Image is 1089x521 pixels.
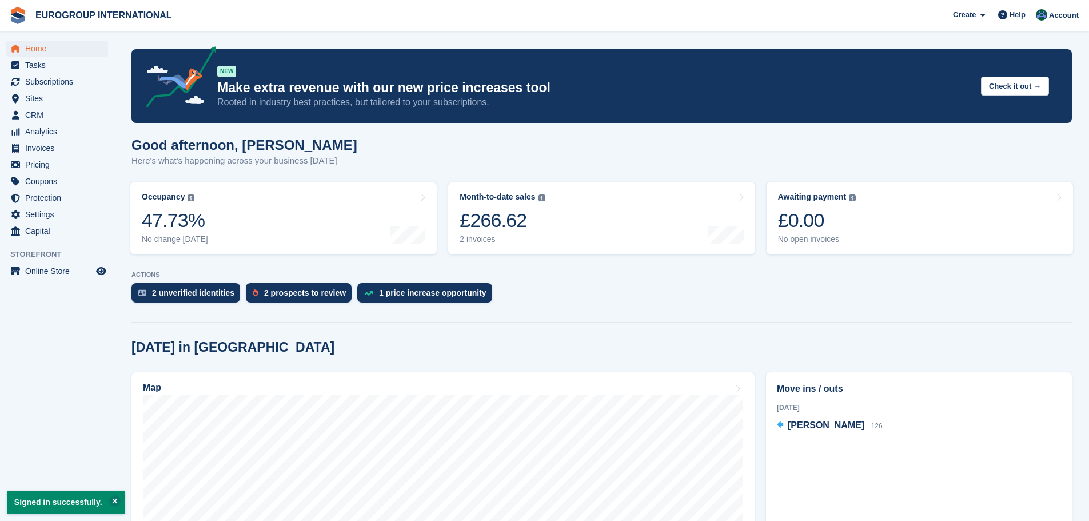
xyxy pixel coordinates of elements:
[131,154,357,168] p: Here's what's happening across your business [DATE]
[143,383,161,393] h2: Map
[379,288,486,297] div: 1 price increase opportunity
[460,209,545,232] div: £266.62
[6,74,108,90] a: menu
[6,190,108,206] a: menu
[460,192,535,202] div: Month-to-date sales
[6,57,108,73] a: menu
[246,283,357,308] a: 2 prospects to review
[25,41,94,57] span: Home
[25,74,94,90] span: Subscriptions
[31,6,177,25] a: EUROGROUP INTERNATIONAL
[9,7,26,24] img: stora-icon-8386f47178a22dfd0bd8f6a31ec36ba5ce8667c1dd55bd0f319d3a0aa187defe.svg
[25,206,94,222] span: Settings
[217,79,972,96] p: Make extra revenue with our new price increases tool
[1010,9,1026,21] span: Help
[981,77,1049,96] button: Check it out →
[6,107,108,123] a: menu
[6,263,108,279] a: menu
[131,340,334,355] h2: [DATE] in [GEOGRAPHIC_DATA]
[188,194,194,201] img: icon-info-grey-7440780725fd019a000dd9b08b2336e03edf1995a4989e88bcd33f0948082b44.svg
[1036,9,1047,21] img: Lauren Thompson
[131,283,246,308] a: 2 unverified identities
[6,90,108,106] a: menu
[25,173,94,189] span: Coupons
[778,209,856,232] div: £0.00
[25,107,94,123] span: CRM
[25,57,94,73] span: Tasks
[25,157,94,173] span: Pricing
[788,420,864,430] span: [PERSON_NAME]
[6,173,108,189] a: menu
[538,194,545,201] img: icon-info-grey-7440780725fd019a000dd9b08b2336e03edf1995a4989e88bcd33f0948082b44.svg
[777,419,883,433] a: [PERSON_NAME] 126
[953,9,976,21] span: Create
[778,234,856,244] div: No open invoices
[777,403,1061,413] div: [DATE]
[131,271,1072,279] p: ACTIONS
[777,382,1061,396] h2: Move ins / outs
[142,209,208,232] div: 47.73%
[6,140,108,156] a: menu
[152,288,234,297] div: 2 unverified identities
[253,289,258,296] img: prospect-51fa495bee0391a8d652442698ab0144808aea92771e9ea1ae160a38d050c398.svg
[25,124,94,140] span: Analytics
[264,288,346,297] div: 2 prospects to review
[6,223,108,239] a: menu
[460,234,545,244] div: 2 invoices
[767,182,1073,254] a: Awaiting payment £0.00 No open invoices
[217,96,972,109] p: Rooted in industry best practices, but tailored to your subscriptions.
[25,223,94,239] span: Capital
[25,190,94,206] span: Protection
[6,124,108,140] a: menu
[131,137,357,153] h1: Good afternoon, [PERSON_NAME]
[25,90,94,106] span: Sites
[25,140,94,156] span: Invoices
[849,194,856,201] img: icon-info-grey-7440780725fd019a000dd9b08b2336e03edf1995a4989e88bcd33f0948082b44.svg
[10,249,114,260] span: Storefront
[778,192,847,202] div: Awaiting payment
[6,206,108,222] a: menu
[25,263,94,279] span: Online Store
[1049,10,1079,21] span: Account
[142,192,185,202] div: Occupancy
[142,234,208,244] div: No change [DATE]
[94,264,108,278] a: Preview store
[6,41,108,57] a: menu
[871,422,883,430] span: 126
[217,66,236,77] div: NEW
[138,289,146,296] img: verify_identity-adf6edd0f0f0b5bbfe63781bf79b02c33cf7c696d77639b501bdc392416b5a36.svg
[137,46,217,112] img: price-adjustments-announcement-icon-8257ccfd72463d97f412b2fc003d46551f7dbcb40ab6d574587a9cd5c0d94...
[6,157,108,173] a: menu
[448,182,755,254] a: Month-to-date sales £266.62 2 invoices
[357,283,498,308] a: 1 price increase opportunity
[364,291,373,296] img: price_increase_opportunities-93ffe204e8149a01c8c9dc8f82e8f89637d9d84a8eef4429ea346261dce0b2c0.svg
[7,491,125,514] p: Signed in successfully.
[130,182,437,254] a: Occupancy 47.73% No change [DATE]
